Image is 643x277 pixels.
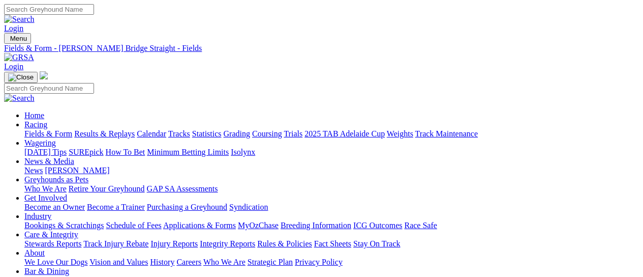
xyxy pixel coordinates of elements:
img: Search [4,15,35,24]
a: Race Safe [404,221,437,230]
a: MyOzChase [238,221,279,230]
a: Login [4,62,23,71]
div: Wagering [24,148,639,157]
img: Search [4,94,35,103]
a: Get Involved [24,193,67,202]
a: Grading [224,129,250,138]
a: Track Injury Rebate [83,239,148,248]
a: 2025 TAB Adelaide Cup [304,129,385,138]
a: Tracks [168,129,190,138]
a: Login [4,24,23,33]
button: Toggle navigation [4,33,31,44]
a: News [24,166,43,175]
a: About [24,248,45,257]
a: GAP SA Assessments [147,184,218,193]
img: GRSA [4,53,34,62]
a: Fields & Form [24,129,72,138]
img: Close [8,73,34,81]
a: Bookings & Scratchings [24,221,104,230]
a: Wagering [24,138,56,147]
div: Get Involved [24,203,639,212]
a: Calendar [137,129,166,138]
a: Become a Trainer [87,203,145,211]
a: Statistics [192,129,222,138]
a: Bar & Dining [24,267,69,275]
a: ICG Outcomes [353,221,402,230]
a: Integrity Reports [200,239,255,248]
a: Industry [24,212,51,220]
a: History [150,258,174,266]
a: SUREpick [69,148,103,156]
a: Become an Owner [24,203,85,211]
a: Greyhounds as Pets [24,175,88,184]
a: Minimum Betting Limits [147,148,229,156]
a: Trials [284,129,302,138]
a: Fields & Form - [PERSON_NAME] Bridge Straight - Fields [4,44,639,53]
a: Careers [176,258,201,266]
a: Breeding Information [281,221,351,230]
div: Greyhounds as Pets [24,184,639,193]
div: News & Media [24,166,639,175]
a: We Love Our Dogs [24,258,87,266]
div: Industry [24,221,639,230]
a: [PERSON_NAME] [45,166,109,175]
a: Applications & Forms [163,221,236,230]
a: Privacy Policy [295,258,343,266]
a: How To Bet [106,148,145,156]
div: Racing [24,129,639,138]
a: Fact Sheets [314,239,351,248]
a: Racing [24,120,47,129]
a: Who We Are [24,184,67,193]
a: Injury Reports [150,239,198,248]
a: Home [24,111,44,120]
span: Menu [10,35,27,42]
div: About [24,258,639,267]
button: Toggle navigation [4,72,38,83]
a: Strategic Plan [248,258,293,266]
a: Weights [387,129,413,138]
a: Syndication [229,203,268,211]
a: Purchasing a Greyhound [147,203,227,211]
a: Rules & Policies [257,239,312,248]
a: Track Maintenance [415,129,478,138]
a: Isolynx [231,148,255,156]
a: Care & Integrity [24,230,78,239]
a: [DATE] Tips [24,148,67,156]
a: Retire Your Greyhound [69,184,145,193]
a: Who We Are [203,258,246,266]
a: Stay On Track [353,239,400,248]
a: Schedule of Fees [106,221,161,230]
a: Results & Replays [74,129,135,138]
a: News & Media [24,157,74,165]
a: Coursing [252,129,282,138]
input: Search [4,83,94,94]
img: logo-grsa-white.png [40,71,48,79]
a: Stewards Reports [24,239,81,248]
a: Vision and Values [89,258,148,266]
input: Search [4,4,94,15]
div: Care & Integrity [24,239,639,248]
